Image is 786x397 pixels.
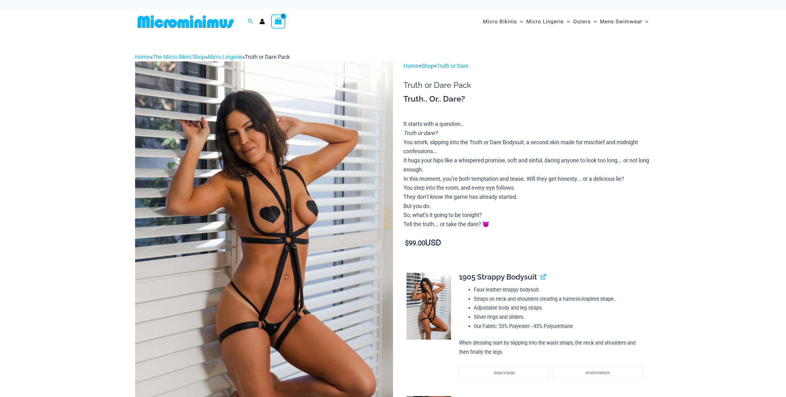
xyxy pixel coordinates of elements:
span: » » » [135,54,290,60]
a: Truth or Dare [437,63,469,69]
h1: Truth or Dare Pack [403,80,651,90]
a: Micro LingerieMenu ToggleMenu Toggle [525,12,571,31]
span: 1905 Strappy Bodysuit [459,272,537,281]
p: When dressing start by slipping into the waist straps, the neck and shoulders and then finally th... [459,338,646,357]
a: The Micro Bikini Shop [153,54,205,60]
li: large/x-large [459,366,549,379]
a: Search icon link [248,18,253,25]
i: Truth or dare? [403,130,438,136]
li: Faux leather strappy bodysuit. [474,285,646,295]
span: Menu Toggle [564,14,570,29]
li: Silver rings and sliders. [474,313,646,322]
a: OutersMenu ToggleMenu Toggle [572,12,598,31]
h3: Truth.. Or.. Dare? [403,94,651,104]
a: Micro Lingerie [208,54,242,60]
span: Menu Toggle [517,14,523,29]
p: USD [403,238,651,248]
p: It starts with a question… You smirk, slipping into the Truth or Dare Bodysuit, a second skin mad... [403,119,651,229]
span: $ [405,239,409,247]
span: Menu Toggle [642,14,648,29]
li: Our Fabric: 55% Polyester - 45% Polyurethane [474,322,646,331]
img: MM SHOP LOGO FLAT [135,15,236,29]
nav: Site Navigation [481,11,651,32]
span: small/medium [586,371,610,375]
span: Micro Bikinis [483,14,517,29]
a: Home [403,63,418,69]
a: Micro BikinisMenu ToggleMenu Toggle [481,12,525,31]
span: Outers [573,14,591,29]
a: View Shopping Cart, empty [271,14,285,29]
span: Mens Swimwear [600,14,642,29]
p: > > [403,61,651,71]
a: Account icon link [259,19,265,24]
span: Menu Toggle [591,14,597,29]
li: Adjustable body and leg straps. [474,303,646,313]
span: large/x-large [494,371,515,375]
li: Straps on neck and shoulders creating a harness-inspired shape. [474,295,646,304]
bdi: 99.00 [405,239,425,247]
img: Truth or Dare Black 1905 Bodysuit 611 Micro [407,273,451,340]
li: small/medium [552,366,643,379]
span: Truth or Dare Pack [245,54,290,60]
span: Micro Lingerie [526,14,564,29]
a: Shop [421,63,434,69]
a: Home [135,54,150,60]
a: Mens SwimwearMenu ToggleMenu Toggle [598,12,650,31]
